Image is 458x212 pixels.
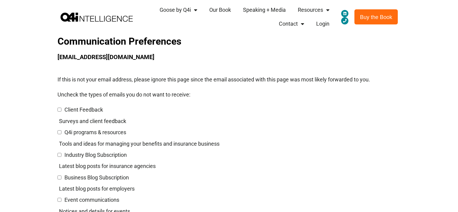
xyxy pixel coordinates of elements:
span: Event communications [64,197,119,203]
span: Industry Blog Subscription [64,152,127,158]
p: Latest blog posts for insurance agencies [58,160,401,172]
a: Resources [292,3,335,17]
span: Business Blog Subscription [64,174,129,181]
a: Speaking + Media [237,3,292,17]
div: If this is not your email address, please ignore this page since the email associated with this p... [58,34,401,84]
p: Uncheck the types of emails you do not want to receive: [58,84,401,105]
span: Client Feedback [64,106,103,113]
span: Q4i programs & resources [64,129,126,135]
a: Contact [273,17,310,31]
p: Latest blog posts for employers [58,182,401,195]
img: Q4 Intelligence [61,13,133,22]
nav: Main menu [133,3,336,31]
h2: [EMAIL_ADDRESS][DOMAIN_NAME] [58,52,401,62]
h1: Communication Preferences [58,34,401,49]
span: Buy the Book [360,14,392,20]
a: Buy the Book [354,9,397,24]
a: Our Book [203,3,237,17]
a: Goose by Q4i [154,3,203,17]
a: Login [310,17,335,31]
p: Tools and ideas for managing your benefits and insurance business [58,138,401,150]
p: Surveys and client feedback [58,115,401,128]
